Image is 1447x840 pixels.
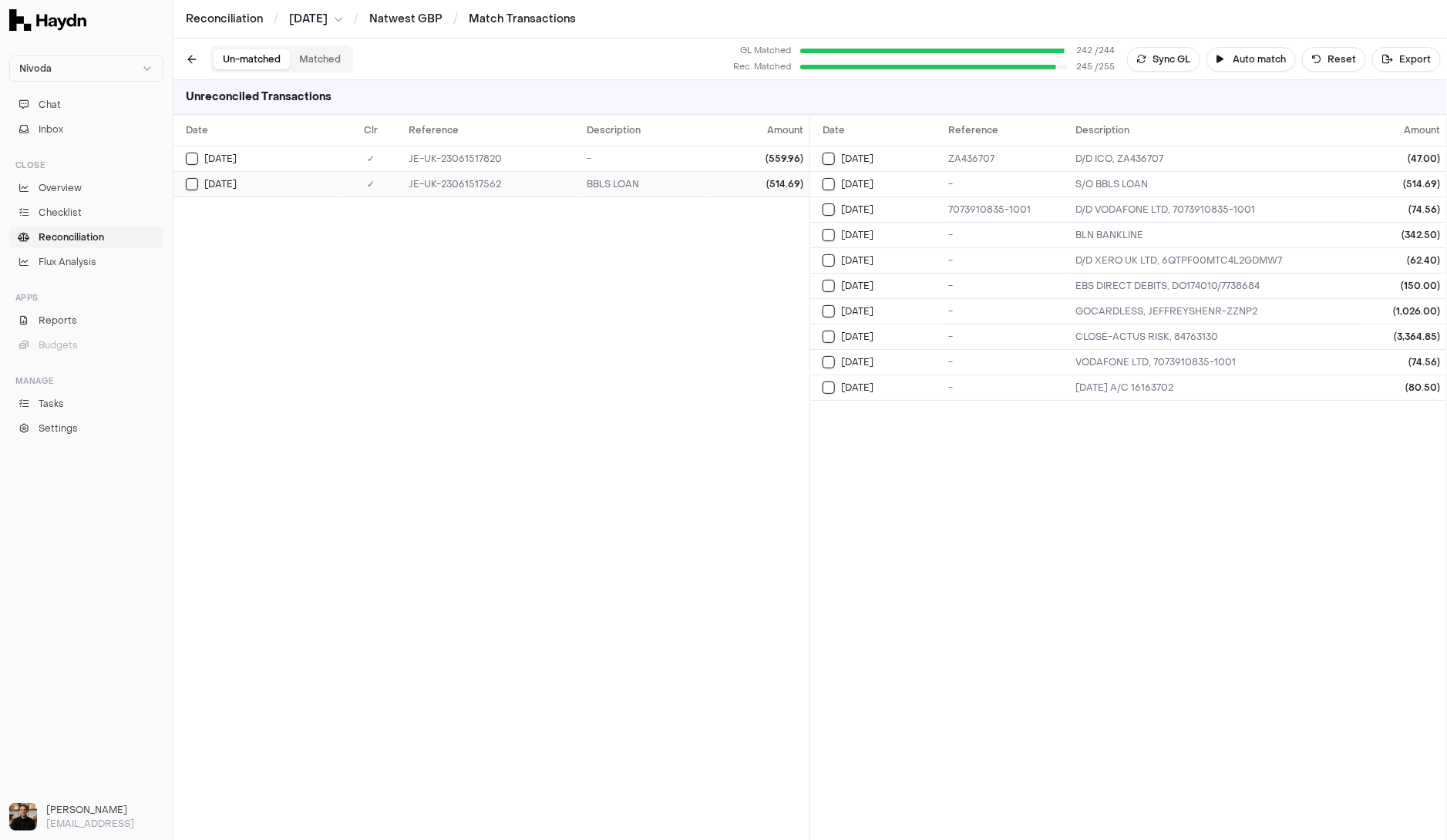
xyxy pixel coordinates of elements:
a: Tasks [9,393,163,415]
div: ✓ [346,178,396,190]
h3: Unreconciled Transactions [173,80,344,114]
span: Budgets [39,338,78,352]
span: Date [186,124,208,136]
div: (559.96) [712,153,803,165]
div: Rec. Matched [729,61,791,74]
div: (80.50) [1370,381,1440,394]
div: - [949,280,1064,292]
span: Reports [39,314,77,328]
button: Budgets [9,334,163,356]
button: Matched [290,49,350,69]
div: JE-UK-23061517562 [409,178,574,190]
div: (1,026.00) [1370,305,1440,318]
div: - [949,254,1064,267]
button: Select reconciliation transaction 26166 [823,356,835,368]
span: Tasks [39,397,64,411]
a: Checklist [9,202,163,223]
div: S/O BBLS LOAN [1076,178,1358,190]
span: [DATE] [841,331,873,343]
td: CLOSE-ACTUS RISK, 84763130 [1070,324,1364,349]
span: [DATE] [841,280,873,292]
td: 04JUL A/C 16163702 [1070,375,1364,400]
div: (514.69) [712,178,803,190]
div: GOCARDLESS, JEFFREYSHENR-ZZNP2 [1076,305,1358,318]
div: D/D VODAFONE LTD, 7073910835-1001 [1076,203,1358,216]
span: Amount [767,124,803,136]
div: (150.00) [1370,280,1440,292]
td: JE-UK-23061517820 [402,146,580,171]
span: Settings [39,422,78,435]
span: Overview [39,181,82,195]
div: (74.56) [1370,356,1440,368]
button: Select reconciliation transaction 26126 [823,305,835,318]
td: BLN BANKLINE [1070,222,1364,247]
button: Select reconciliation transaction 26102 [823,280,835,292]
div: VODAFONE LTD, 7073910835-1001 [1076,356,1358,368]
div: - [587,153,699,165]
td: 7073910835-1001 [943,197,1070,222]
td: JE-UK-23061517562 [402,171,580,197]
span: [DATE] [841,254,873,267]
span: Amount [1404,124,1440,136]
div: Close [9,153,163,177]
a: Reconciliation [186,12,263,27]
div: - [949,229,1064,241]
button: Select reconciliation transaction 25940 [823,178,835,190]
span: 245 / 255 [1076,61,1115,74]
div: (3,364.85) [1370,331,1440,343]
nav: breadcrumb [186,12,576,27]
span: Nivoda [19,62,52,75]
button: Auto match [1206,47,1296,72]
button: [DATE] [289,12,343,27]
div: (514.69) [1370,178,1440,190]
span: Inbox [39,123,63,136]
div: - [949,331,1064,343]
div: - [949,381,1064,394]
button: Select reconciliation transaction 25944 [823,153,835,165]
span: / [450,11,461,26]
span: [DATE] [841,153,873,165]
button: Select reconciliation transaction 26047 [823,229,835,241]
span: / [351,11,362,26]
div: (62.40) [1370,254,1440,267]
span: [DATE] [841,356,873,368]
a: Overview [9,177,163,199]
div: - [949,305,1064,318]
div: Manage [9,368,163,393]
span: Date [823,124,845,136]
button: Un-matched [214,49,290,69]
div: Apps [9,285,163,310]
span: [DATE] [841,381,873,394]
button: Export [1372,47,1441,72]
div: 7073910835-1001 [949,203,1064,216]
span: Reference [409,124,459,136]
span: Description [587,124,641,136]
span: Reference [949,124,999,136]
td: BBLS LOAN [580,171,705,197]
img: Ole Heine [9,803,37,831]
td: D/D XERO UK LTD, 6QTPF00MTC4L2GDMW7 [1070,247,1364,273]
span: [DATE] [841,178,873,190]
div: D/D XERO UK LTD, 6QTPF00MTC4L2GDMW7 [1076,254,1358,267]
div: BBLS LOAN [587,178,699,190]
h3: [PERSON_NAME] [46,803,163,817]
td: D/D VODAFONE LTD, 7073910835-1001 [1070,197,1364,222]
button: Select GL transaction 7687730 [186,178,198,190]
a: Reconciliation [9,227,163,248]
span: [DATE] [841,203,873,216]
div: (74.56) [1370,203,1440,216]
button: Select reconciliation transaction 26136 [823,331,835,343]
span: 242 / 244 [1076,45,1115,58]
td: S/O BBLS LOAN [1070,171,1364,197]
span: Description [1076,124,1130,136]
button: Reset [1302,47,1366,72]
button: Select reconciliation transaction 26056 [823,254,835,267]
td: GOCARDLESS, JEFFREYSHENR-ZZNP2 [1070,298,1364,324]
button: Inbox [9,119,163,140]
span: GL Matched [729,45,791,58]
button: Select GL transaction 101241053 [186,153,198,165]
button: Chat [9,94,163,116]
span: Chat [39,98,61,112]
div: BLN BANKLINE [1076,229,1358,241]
span: / [271,11,281,26]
